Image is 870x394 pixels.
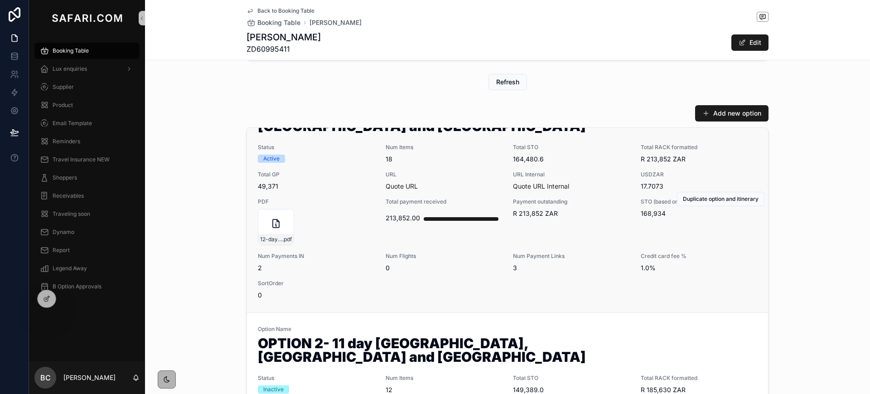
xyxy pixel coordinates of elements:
span: Credit card fee % [641,253,758,260]
span: ZD60995411 [246,44,321,54]
span: Num Payments IN [258,253,375,260]
span: URL [386,171,503,178]
span: Reminders [53,138,80,145]
a: Travel Insurance NEW [34,151,140,168]
span: Total RACK formatted [641,144,758,151]
p: [PERSON_NAME] [63,373,116,382]
a: Reminders [34,133,140,150]
h1: OPTION 2- 11 day [GEOGRAPHIC_DATA], [GEOGRAPHIC_DATA] and [GEOGRAPHIC_DATA] [258,336,757,367]
span: 18 [386,155,503,164]
a: Product [34,97,140,113]
a: Quote URL [386,182,418,190]
span: BC [40,372,51,383]
span: Status [258,375,375,382]
span: Shoppers [53,174,77,181]
span: 2 [258,263,375,272]
span: Total STO [513,144,630,151]
span: 12-day-[GEOGRAPHIC_DATA],-[GEOGRAPHIC_DATA]-and-[GEOGRAPHIC_DATA] [260,236,282,243]
span: PDF [258,198,375,205]
span: Total payment received [386,198,503,205]
span: Receivables [53,192,84,199]
a: Dynamo [34,224,140,240]
span: Option Name [258,326,757,333]
span: Num Payment Links [513,253,630,260]
a: Receivables [34,188,140,204]
div: Inactive [263,385,284,394]
button: Duplicate option and itinerary [677,192,764,206]
button: Edit [731,34,768,51]
a: Supplier [34,79,140,95]
div: Active [263,155,280,163]
span: 49,371 [258,182,375,191]
a: Booking Table [246,18,300,27]
img: App logo [50,11,124,25]
span: Total RACK formatted [641,375,758,382]
div: scrollable content [29,36,145,306]
button: Add new option [695,105,768,122]
span: Total STO [513,375,630,382]
a: Booking Table [34,43,140,59]
a: Legend Away [34,260,140,277]
span: Back to Booking Table [257,7,314,15]
div: 213,852.00 [386,209,420,227]
span: Payment outstanding [513,198,630,205]
a: [PERSON_NAME] [309,18,362,27]
span: Dynamo [53,229,74,236]
span: Status [258,144,375,151]
span: .pdf [282,236,292,243]
span: 1.0% [641,263,758,272]
span: Email Template [53,120,92,127]
span: Product [53,102,73,109]
span: R 213,852 ZAR [641,155,758,164]
a: Traveling soon [34,206,140,222]
span: Num Items [386,375,503,382]
a: Email Template [34,115,140,131]
span: USDZAR [641,171,758,178]
span: Total GP [258,171,375,178]
span: Lux enquiries [53,65,87,73]
a: Back to Booking Table [246,7,314,15]
span: 0 [386,263,503,272]
span: URL Internal [513,171,630,178]
a: 12 day [GEOGRAPHIC_DATA], [GEOGRAPHIC_DATA] and [GEOGRAPHIC_DATA]StatusActiveNum Items18Total STO... [247,82,768,312]
span: STO (based on invoices received) [641,198,758,205]
span: R 213,852 ZAR [513,209,630,218]
span: SortOrder [258,280,375,287]
span: Refresh [496,78,519,87]
a: Quote URL Internal [513,182,569,190]
span: Report [53,247,70,254]
span: Duplicate option and itinerary [683,195,759,203]
h1: [PERSON_NAME] [246,31,321,44]
span: Supplier [53,83,74,91]
span: Num Items [386,144,503,151]
span: 164,480.6 [513,155,630,164]
span: 17.7073 [641,182,758,191]
a: Lux enquiries [34,61,140,77]
span: 168,934 [641,209,758,218]
span: Legend Away [53,265,87,272]
a: B Option Approvals [34,278,140,295]
span: Num Flights [386,253,503,260]
span: 0 [258,291,375,300]
button: Refresh [488,74,527,90]
span: Booking Table [257,18,300,27]
span: Travel Insurance NEW [53,156,110,163]
span: Booking Table [53,47,89,54]
span: B Option Approvals [53,283,101,290]
a: Shoppers [34,170,140,186]
span: 3 [513,263,630,272]
span: Traveling soon [53,210,90,218]
a: Report [34,242,140,258]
